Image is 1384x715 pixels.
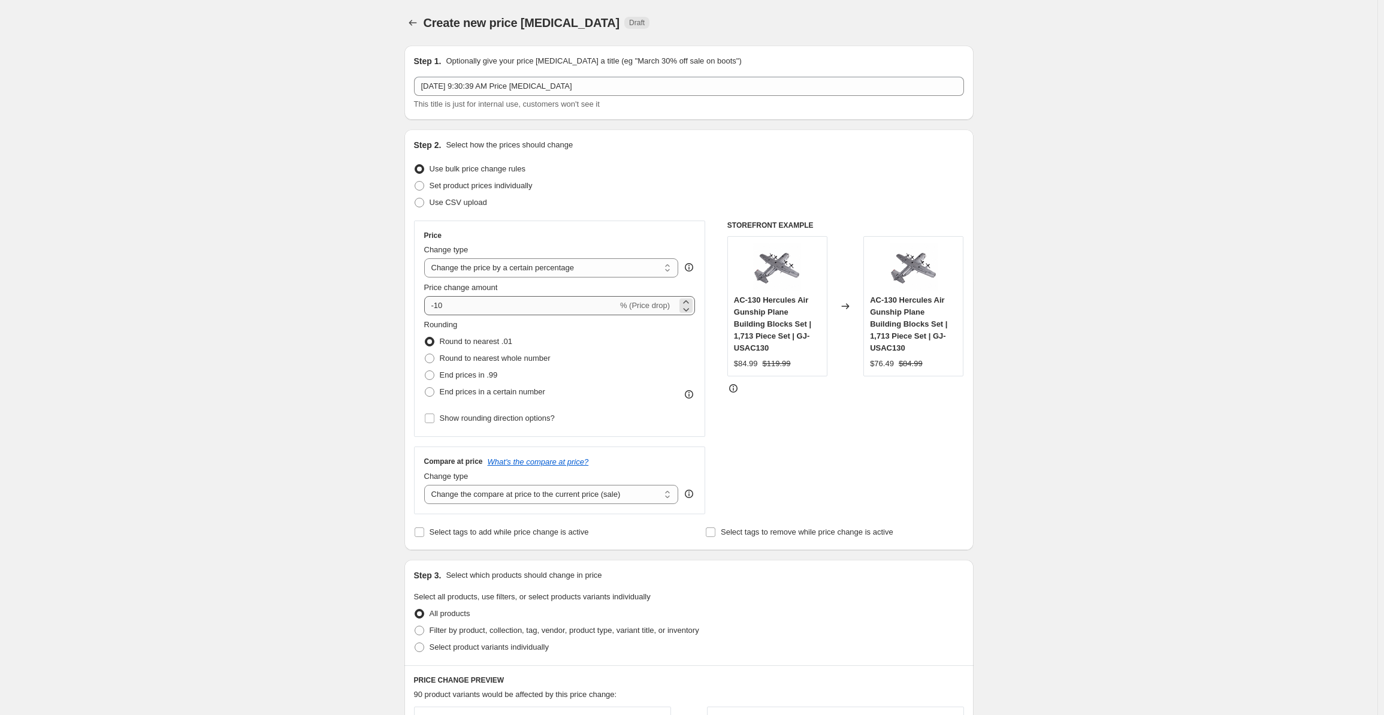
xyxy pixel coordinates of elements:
[870,295,947,352] span: AC-130 Hercules Air Gunship Plane Building Blocks Set | 1,713 Piece Set | GJ-USAC130
[414,675,964,685] h6: PRICE CHANGE PREVIEW
[424,16,620,29] span: Create new price [MEDICAL_DATA]
[446,569,602,581] p: Select which products should change in price
[430,181,533,190] span: Set product prices individually
[430,164,525,173] span: Use bulk price change rules
[440,337,512,346] span: Round to nearest .01
[424,283,498,292] span: Price change amount
[414,55,442,67] h2: Step 1.
[727,221,964,230] h6: STOREFRONT EXAMPLE
[620,301,670,310] span: % (Price drop)
[430,609,470,618] span: All products
[440,414,555,423] span: Show rounding direction options?
[734,295,811,352] span: AC-130 Hercules Air Gunship Plane Building Blocks Set | 1,713 Piece Set | GJ-USAC130
[414,690,617,699] span: 90 product variants would be affected by this price change:
[440,370,498,379] span: End prices in .99
[446,139,573,151] p: Select how the prices should change
[424,245,469,254] span: Change type
[753,243,801,291] img: 54604150-B384-4146-B711-65E4E2129D91_80x.png
[424,457,483,466] h3: Compare at price
[734,358,758,370] div: $84.99
[414,77,964,96] input: 30% off holiday sale
[430,626,699,635] span: Filter by product, collection, tag, vendor, product type, variant title, or inventory
[424,472,469,481] span: Change type
[440,354,551,363] span: Round to nearest whole number
[424,231,442,240] h3: Price
[890,243,938,291] img: 54604150-B384-4146-B711-65E4E2129D91_80x.png
[488,457,589,466] button: What's the compare at price?
[430,642,549,651] span: Select product variants individually
[414,99,600,108] span: This title is just for internal use, customers won't see it
[424,320,458,329] span: Rounding
[763,358,791,370] strike: $119.99
[440,387,545,396] span: End prices in a certain number
[430,527,589,536] span: Select tags to add while price change is active
[683,261,695,273] div: help
[683,488,695,500] div: help
[446,55,741,67] p: Optionally give your price [MEDICAL_DATA] a title (eg "March 30% off sale on boots")
[629,18,645,28] span: Draft
[414,139,442,151] h2: Step 2.
[404,14,421,31] button: Price change jobs
[899,358,923,370] strike: $84.99
[430,198,487,207] span: Use CSV upload
[414,569,442,581] h2: Step 3.
[414,592,651,601] span: Select all products, use filters, or select products variants individually
[721,527,893,536] span: Select tags to remove while price change is active
[870,358,894,370] div: $76.49
[424,296,618,315] input: -15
